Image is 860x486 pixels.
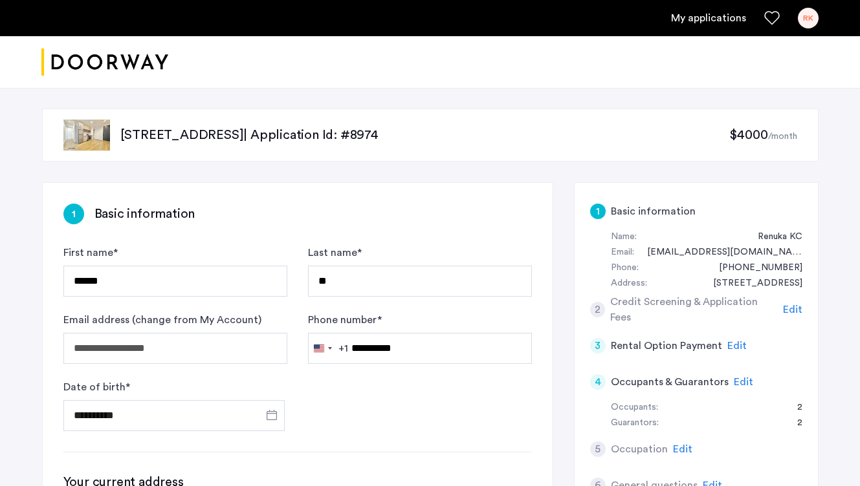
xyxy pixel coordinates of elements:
div: Phone: [611,260,639,276]
h3: Basic information [94,205,195,223]
img: apartment [63,120,110,151]
h5: Basic information [611,204,696,219]
label: Phone number * [308,312,382,328]
sub: /month [768,132,797,141]
div: Guarantors: [611,416,659,431]
div: Address: [611,276,647,291]
div: +1 [338,341,348,356]
span: Edit [734,377,753,387]
div: 1 [63,204,84,224]
button: Selected country [309,333,348,363]
h5: Occupants & Guarantors [611,374,729,390]
div: Renuka KC [745,229,802,245]
label: Last name * [308,245,362,260]
div: 2 [784,400,802,416]
span: $4000 [729,129,767,142]
div: Occupants: [611,400,658,416]
div: +16038095855 [706,260,802,276]
p: [STREET_ADDRESS] | Application Id: #8974 [120,126,730,144]
span: Edit [727,341,747,351]
div: RK [798,8,819,28]
label: First name * [63,245,118,260]
img: logo [41,38,168,87]
label: Email address (change from My Account) [63,312,261,328]
a: Favorites [764,10,780,26]
a: My application [671,10,746,26]
h5: Occupation [611,441,668,457]
div: 2 [784,416,802,431]
h5: Rental Option Payment [611,338,722,354]
div: 3 [590,338,606,354]
span: Edit [783,304,802,315]
label: Date of birth * [63,379,130,395]
div: Name: [611,229,637,245]
span: Edit [673,444,692,454]
button: Open calendar [264,407,280,423]
div: 2 [590,302,606,317]
div: Email: [611,245,634,260]
div: 4 [590,374,606,390]
div: 9 Tuckerwood Court [700,276,802,291]
div: 5 [590,441,606,457]
a: Cazamio logo [41,38,168,87]
div: kcrenu19@yahoo.com [634,245,802,260]
div: 1 [590,204,606,219]
h5: Credit Screening & Application Fees [610,294,778,325]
